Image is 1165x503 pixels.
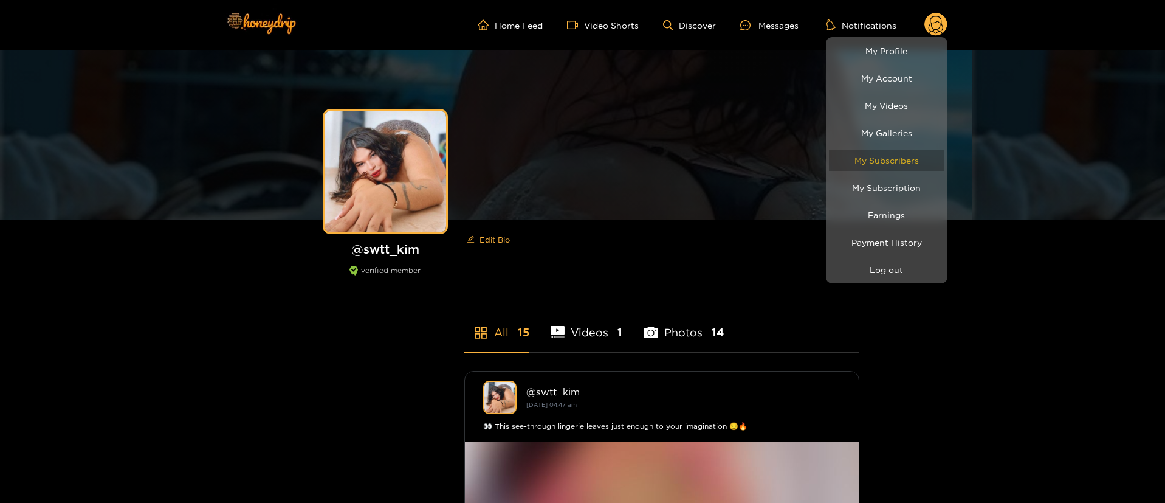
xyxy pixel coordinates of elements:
a: My Videos [829,95,944,116]
a: My Account [829,68,944,89]
a: My Subscribers [829,150,944,171]
a: My Profile [829,40,944,61]
a: My Galleries [829,122,944,144]
a: Earnings [829,204,944,226]
button: Log out [829,259,944,280]
a: My Subscription [829,177,944,198]
a: Payment History [829,232,944,253]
